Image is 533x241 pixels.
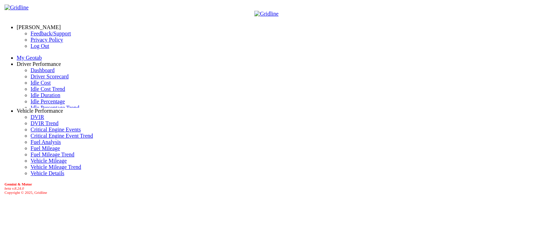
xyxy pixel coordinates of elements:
a: Fuel Mileage [31,145,60,151]
a: Vehicle Mileage Trend [31,164,81,170]
div: Copyright © 2025, Gridline [5,182,530,195]
a: Critical Engine Event Trend [31,133,93,139]
a: My Geotab [17,55,42,61]
a: Vehicle Performance [17,108,63,114]
i: beta v.8.24.0 [5,186,24,190]
a: Critical Engine Events [31,127,81,132]
a: Vehicle Details [31,170,64,176]
a: Vehicle Mileage [31,158,67,164]
a: Driver Scorecard [31,74,69,79]
a: Dashboard [31,67,54,73]
a: Idle Duration [31,92,60,98]
a: Idle Cost [31,80,51,86]
img: Gridline [254,11,278,17]
a: Privacy Policy [31,37,63,43]
a: Fuel Analysis [31,139,61,145]
a: Driver Performance [17,61,61,67]
a: Fuel Mileage Trend [31,152,74,157]
a: DVIR [31,114,44,120]
a: Idle Cost Trend [31,86,65,92]
b: Gemini & Motor [5,182,32,186]
a: Idle Percentage [31,98,65,104]
a: DVIR Trend [31,120,58,126]
a: Feedback/Support [31,31,71,36]
a: [PERSON_NAME] [17,24,61,30]
img: Gridline [5,5,28,11]
a: Idle Percentage Trend [31,105,79,111]
a: Log Out [31,43,49,49]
